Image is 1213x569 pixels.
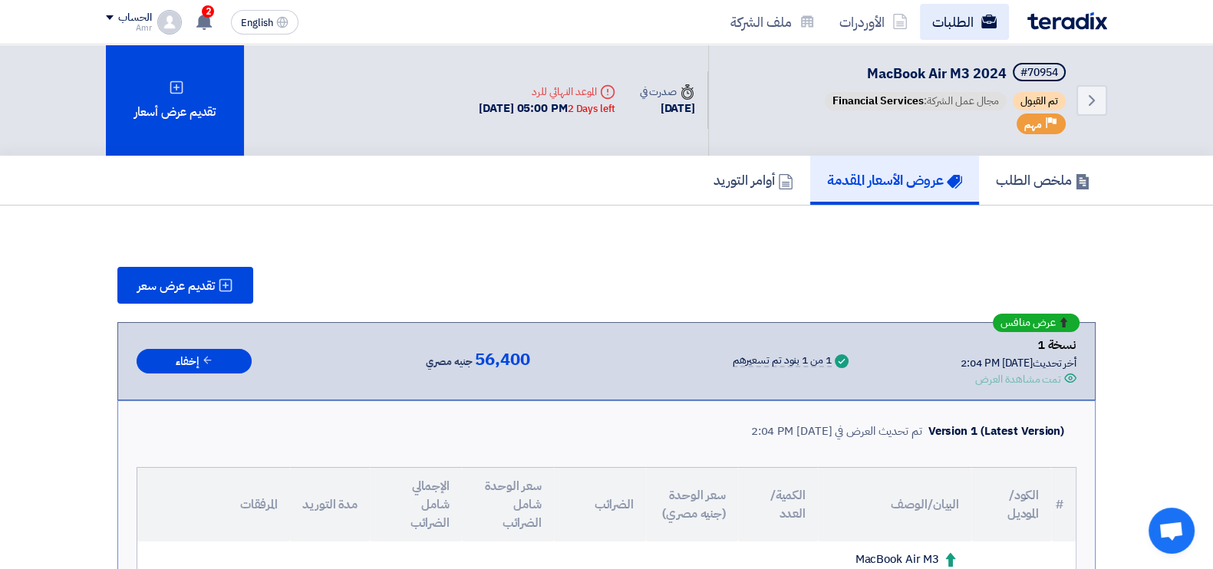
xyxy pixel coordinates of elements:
th: الضرائب [554,468,646,541]
div: 2 Days left [568,101,615,117]
a: ملخص الطلب [979,156,1107,205]
th: # [1051,468,1076,541]
h5: عروض الأسعار المقدمة [827,171,962,189]
span: عرض منافس [1000,317,1056,328]
h5: أوامر التوريد [714,171,793,189]
th: الكمية/العدد [738,468,818,541]
div: Amr [106,24,151,32]
a: الطلبات [920,4,1009,40]
span: جنيه مصري [426,353,472,371]
img: profile_test.png [157,10,182,35]
th: سعر الوحدة (جنيه مصري) [646,468,738,541]
img: Teradix logo [1027,12,1107,30]
button: تقديم عرض سعر [117,267,253,304]
div: [DATE] [640,100,695,117]
th: مدة التوريد [290,468,370,541]
th: المرفقات [137,468,290,541]
a: الأوردرات [827,4,920,40]
span: تقديم عرض سعر [137,280,215,292]
a: Open chat [1149,508,1195,554]
div: #70954 [1020,67,1058,78]
div: تم تحديث العرض في [DATE] 2:04 PM [751,423,922,440]
div: الحساب [118,12,151,25]
a: عروض الأسعار المقدمة [810,156,979,205]
div: 1 من 1 بنود تم تسعيرهم [733,355,832,367]
button: English [231,10,298,35]
span: مهم [1024,117,1042,132]
h5: MacBook Air M3 2024 [822,63,1069,84]
div: [DATE] 05:00 PM [479,100,615,117]
div: تقديم عرض أسعار [106,44,244,156]
span: English [241,18,273,28]
th: البيان/الوصف [818,468,971,541]
span: Financial Services [832,93,924,109]
span: MacBook Air M3 2024 [867,63,1007,84]
span: مجال عمل الشركة: [825,92,1007,110]
th: الكود/الموديل [971,468,1051,541]
div: نسخة 1 [961,335,1076,355]
div: الموعد النهائي للرد [479,84,615,100]
div: أخر تحديث [DATE] 2:04 PM [961,355,1076,371]
span: تم القبول [1013,92,1066,110]
div: تمت مشاهدة العرض [975,371,1061,387]
h5: ملخص الطلب [996,171,1090,189]
span: 2 [202,5,214,18]
span: 56,400 [475,350,529,369]
div: Version 1 (Latest Version) [928,423,1064,440]
button: إخفاء [137,349,252,374]
div: صدرت في [640,84,695,100]
a: ملف الشركة [718,4,827,40]
a: أوامر التوريد [697,156,810,205]
th: الإجمالي شامل الضرائب [370,468,462,541]
th: سعر الوحدة شامل الضرائب [462,468,554,541]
